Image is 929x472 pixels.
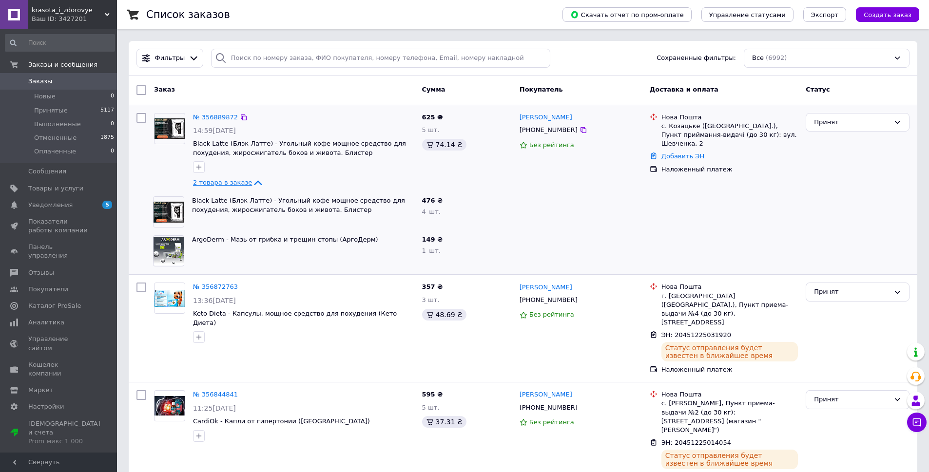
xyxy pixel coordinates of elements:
[34,133,77,142] span: Отмененные
[422,309,466,321] div: 48.69 ₴
[661,439,731,446] span: ЭН: 20451225014054
[422,113,443,121] span: 625 ₴
[28,437,100,446] div: Prom микс 1 000
[154,283,185,314] a: Фото товару
[28,60,97,69] span: Заказы и сообщения
[32,15,117,23] div: Ваш ID: 3427201
[422,197,443,204] span: 476 ₴
[701,7,794,22] button: Управление статусами
[864,11,911,19] span: Создать заказ
[520,86,563,93] span: Покупатель
[518,294,580,306] div: [PHONE_NUMBER]
[422,296,440,303] span: 3 шт.
[34,106,68,115] span: Принятые
[192,197,405,213] a: Black Latte (Блэк Латте) - Угольный кофе мощное средство для похудения, жиросжигатель боков и жив...
[422,139,466,151] div: 74.14 ₴
[193,310,397,326] a: Keto Dieta - Капсулы, мощное средство для похудения (Кето Диета)
[661,342,798,361] div: Статус отправления будет известен в ближайшее время
[154,113,185,144] a: Фото товару
[661,450,798,469] div: Статус отправления будет известен в ближайшее время
[422,283,443,290] span: 357 ₴
[422,404,440,411] span: 5 шт.
[570,10,684,19] span: Скачать отчет по пром-оплате
[34,120,81,129] span: Выполненные
[814,395,890,405] div: Принят
[192,236,378,243] a: ArgoDerm - Мазь от грибка и трещин стопы (АргоДерм)
[102,201,112,209] span: 5
[28,243,90,260] span: Панель управления
[814,117,890,128] div: Принят
[518,401,580,414] div: [PHONE_NUMBER]
[422,236,443,243] span: 149 ₴
[154,390,185,421] a: Фото товару
[661,365,798,374] div: Наложенный платеж
[846,11,919,18] a: Создать заказ
[661,152,704,160] a: Добавить ЭН
[28,302,81,310] span: Каталог ProSale
[811,11,838,19] span: Экспорт
[193,140,406,156] a: Black Latte (Блэк Латте) - Угольный кофе мощное средство для похудения, жиросжигатель боков и жив...
[529,311,574,318] span: Без рейтинга
[520,283,572,292] a: [PERSON_NAME]
[154,202,184,222] img: Фото товару
[28,184,83,193] span: Товары и услуги
[518,124,580,136] div: [PHONE_NUMBER]
[661,122,798,149] div: с. Козацьке ([GEOGRAPHIC_DATA].), Пункт приймання-видачі (до 30 кг): вул. Шевченка, 2
[661,113,798,122] div: Нова Пошта
[657,54,736,63] span: Сохраненные фильтры:
[193,391,238,398] a: № 356844841
[529,141,574,149] span: Без рейтинга
[422,416,466,428] div: 37.31 ₴
[32,6,105,15] span: krasota_i_zdorovye
[193,404,236,412] span: 11:25[DATE]
[193,113,238,121] a: № 356889872
[422,86,445,93] span: Сумма
[661,165,798,174] div: Наложенный платеж
[193,297,236,304] span: 13:36[DATE]
[562,7,692,22] button: Скачать отчет по пром-оплате
[34,147,76,156] span: Оплаченные
[193,179,252,186] span: 2 товара в заказе
[520,113,572,122] a: [PERSON_NAME]
[28,217,90,235] span: Показатели работы компании
[661,283,798,291] div: Нова Пошта
[193,179,264,186] a: 2 товара в заказе
[5,34,115,52] input: Поиск
[650,86,718,93] span: Доставка и оплата
[28,419,100,446] span: [DEMOGRAPHIC_DATA] и счета
[661,399,798,434] div: с. [PERSON_NAME], Пункт приема-выдачи №2 (до 30 кг): [STREET_ADDRESS] (магазин "[PERSON_NAME]")
[154,237,184,265] img: Фото товару
[806,86,830,93] span: Статус
[111,120,114,129] span: 0
[422,247,441,254] span: 1 шт.
[814,287,890,297] div: Принят
[193,127,236,134] span: 14:59[DATE]
[28,285,68,294] span: Покупатели
[520,390,572,399] a: [PERSON_NAME]
[422,391,443,398] span: 595 ₴
[28,335,90,352] span: Управление сайтом
[154,86,175,93] span: Заказ
[146,9,230,20] h1: Список заказов
[28,201,73,209] span: Уведомления
[155,118,185,139] img: Фото товару
[803,7,846,22] button: Экспорт
[211,49,550,68] input: Поиск по номеру заказа, ФИО покупателя, номеру телефона, Email, номеру накладной
[155,396,185,415] img: Фото товару
[28,360,90,378] span: Кошелек компании
[111,92,114,101] span: 0
[28,318,64,327] span: Аналитика
[28,386,53,395] span: Маркет
[752,54,764,63] span: Все
[100,106,114,115] span: 5117
[193,417,370,425] a: CardiOk - Капли от гипертонии ([GEOGRAPHIC_DATA])
[766,54,787,61] span: (6992)
[709,11,786,19] span: Управление статусами
[529,418,574,426] span: Без рейтинга
[100,133,114,142] span: 1875
[111,147,114,156] span: 0
[856,7,919,22] button: Создать заказ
